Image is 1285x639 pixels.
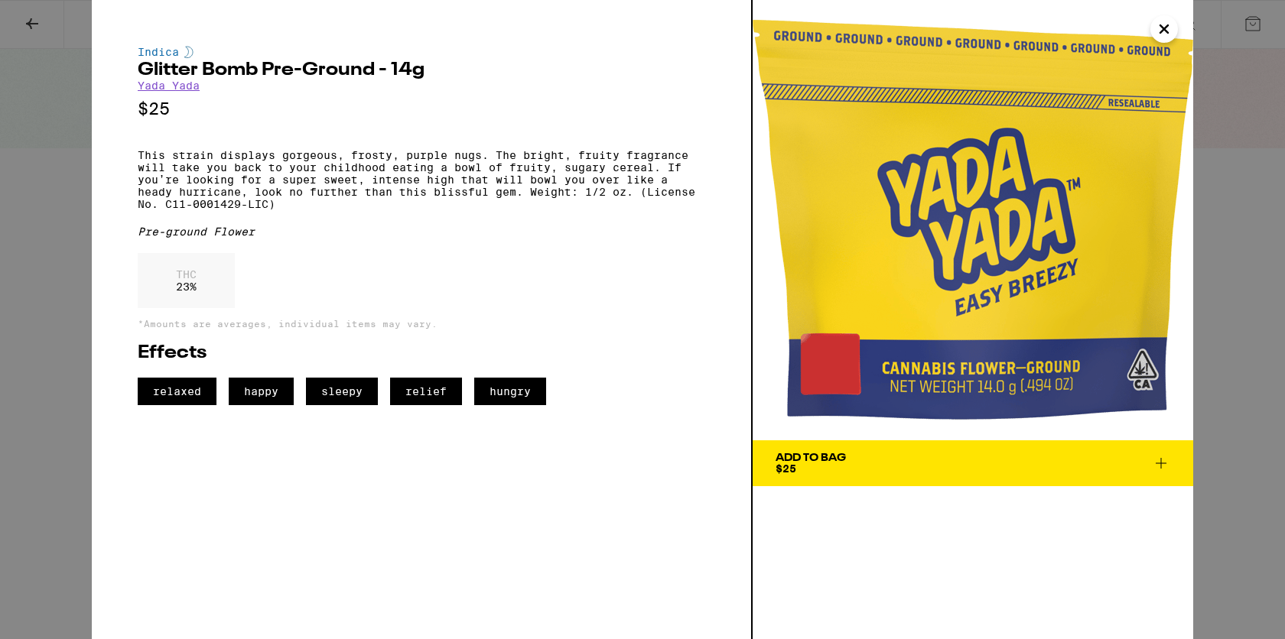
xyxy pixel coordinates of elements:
[138,253,235,308] div: 23 %
[138,99,705,118] p: $25
[138,319,705,329] p: *Amounts are averages, individual items may vary.
[138,344,705,362] h2: Effects
[138,225,705,238] div: Pre-ground Flower
[776,462,796,475] span: $25
[138,61,705,79] h2: Glitter Bomb Pre-Ground - 14g
[229,378,294,405] span: happy
[753,440,1193,486] button: Add To Bag$25
[138,378,216,405] span: relaxed
[776,452,846,463] div: Add To Bag
[9,11,110,23] span: Hi. Need any help?
[138,149,705,210] p: This strain displays gorgeous, frosty, purple nugs. The bright, fruity fragrance will take you ba...
[176,268,197,281] p: THC
[184,46,194,58] img: indicaColor.svg
[138,46,705,58] div: Indica
[390,378,462,405] span: relief
[474,378,546,405] span: hungry
[306,378,378,405] span: sleepy
[138,79,200,92] a: Yada Yada
[1150,15,1178,43] button: Close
